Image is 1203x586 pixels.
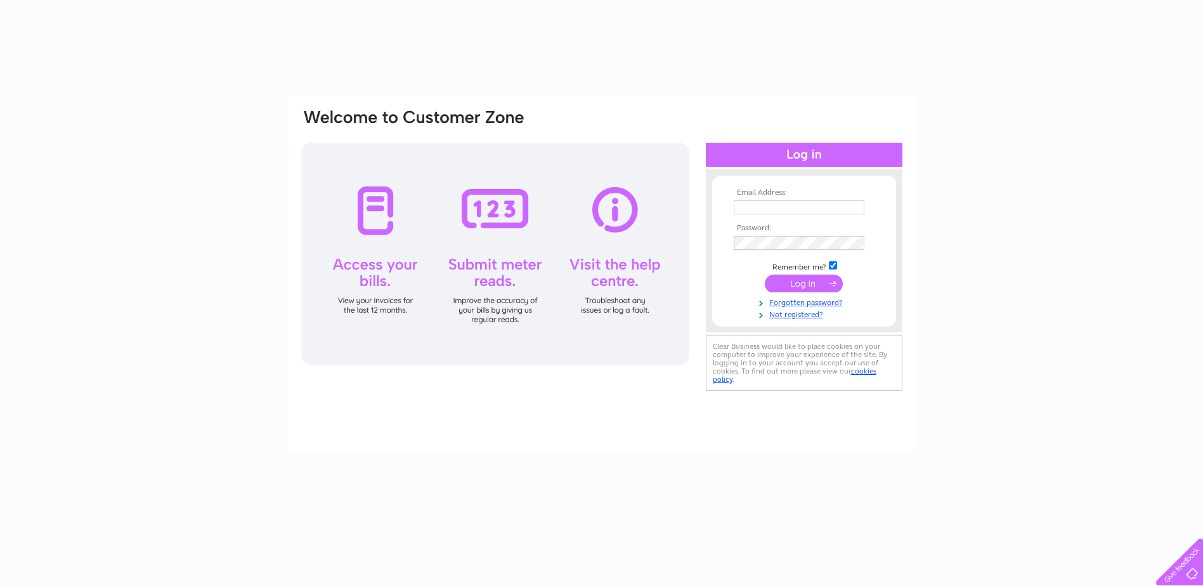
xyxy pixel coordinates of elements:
[731,188,878,197] th: Email Address:
[713,367,876,384] a: cookies policy
[765,275,843,292] input: Submit
[734,296,878,308] a: Forgotten password?
[734,308,878,320] a: Not registered?
[731,259,878,272] td: Remember me?
[706,335,902,391] div: Clear Business would like to place cookies on your computer to improve your experience of the sit...
[731,224,878,233] th: Password:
